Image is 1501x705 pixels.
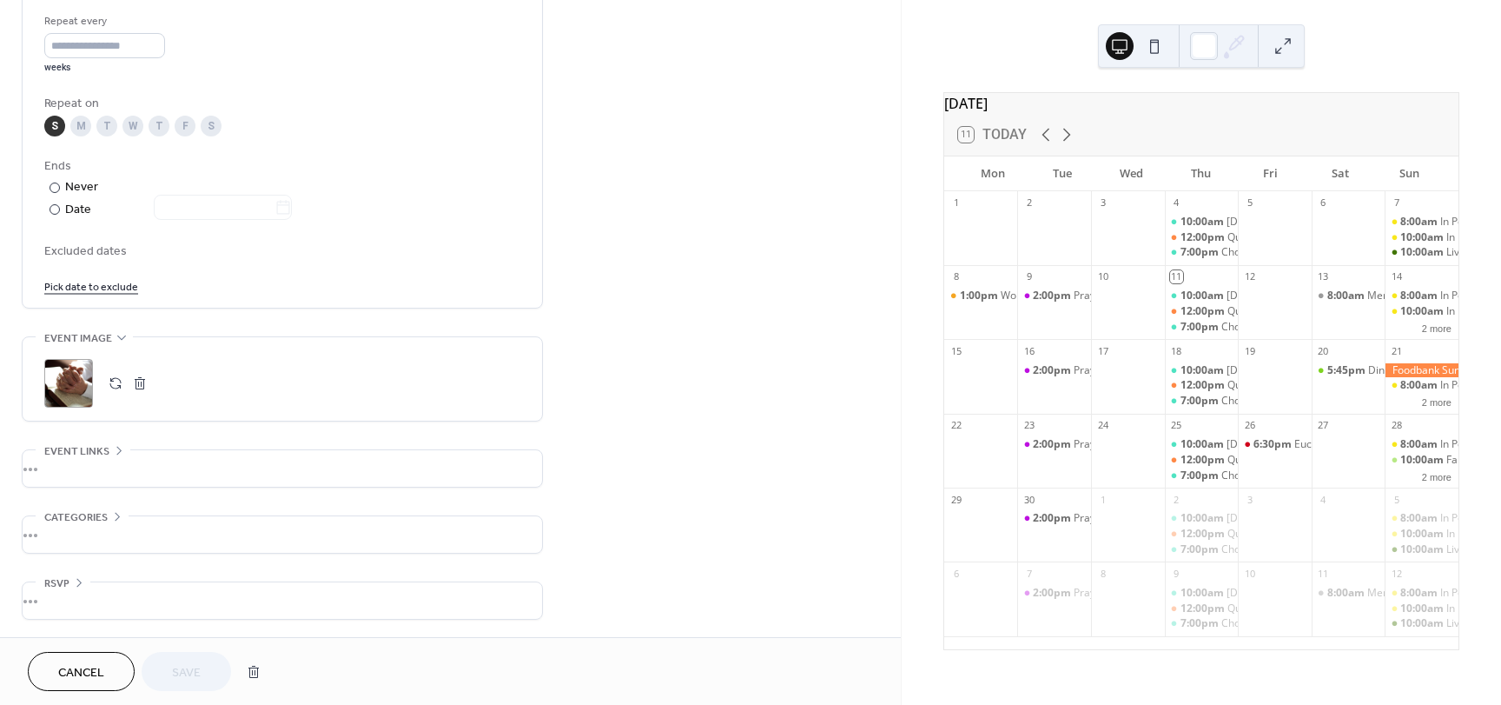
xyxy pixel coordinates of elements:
div: Prayer Shawl [1074,586,1137,601]
div: 24 [1096,419,1109,432]
div: 4 [1317,493,1330,506]
div: 3 [1243,493,1256,506]
div: S [44,116,65,136]
span: 10:00am [1400,616,1446,631]
button: Cancel [28,652,135,691]
span: 10:00am [1400,527,1446,542]
span: 10:00am [1400,230,1446,245]
span: 10:00am [1400,304,1446,319]
div: In Person Worship 8 AM [1385,215,1458,229]
div: Choir Practice [1221,469,1289,483]
div: [DEMOGRAPHIC_DATA] Study [1227,511,1371,526]
div: 12 [1390,567,1403,580]
div: Prayer Shawl [1017,586,1091,601]
div: 20 [1317,344,1330,357]
div: Men's Breakfast [1312,586,1385,601]
div: Prayer Shawl [1017,289,1091,303]
div: Repeat every [44,12,162,30]
span: RSVP [44,575,69,593]
span: 12:00pm [1180,304,1227,319]
div: Women's [MEDICAL_DATA] Support Group [1001,289,1207,303]
div: Livestream 10am Service [1385,616,1458,631]
div: Choir Practice [1165,245,1239,260]
div: 9 [1022,270,1035,283]
div: [DEMOGRAPHIC_DATA] Study [1227,289,1371,303]
div: Choir Practice [1221,320,1289,335]
span: 10:00am [1400,245,1446,260]
div: In Person Worship 8 AM [1385,511,1458,526]
span: 10:00am [1400,453,1446,468]
div: 26 [1243,419,1256,432]
div: 11 [1170,270,1183,283]
div: In Person Worship 8 AM [1385,289,1458,303]
span: 7:00pm [1180,320,1221,335]
div: Men's Breakfast [1312,289,1385,303]
div: 8 [949,270,962,283]
span: Cancel [58,664,104,682]
div: In Person Worship 10 AM [1385,230,1458,245]
div: Quiet Time [1227,453,1280,468]
span: 7:00pm [1180,245,1221,260]
div: 18 [1170,344,1183,357]
div: 23 [1022,419,1035,432]
div: Choir Practice [1221,394,1289,409]
div: 2 [1170,493,1183,506]
div: F [175,116,195,136]
div: weeks [44,62,165,74]
div: Bible Study [1165,586,1239,601]
div: Mon [958,156,1028,191]
div: 9 [1170,567,1183,580]
div: 13 [1317,270,1330,283]
div: Quiet Time [1165,453,1239,468]
div: 1 [1096,493,1109,506]
div: Date [65,200,292,220]
div: Sun [1375,156,1445,191]
div: Prayer Shawl [1017,437,1091,452]
button: 2 more [1415,394,1458,409]
div: T [96,116,117,136]
div: [DEMOGRAPHIC_DATA] Study [1227,363,1371,378]
div: Prayer Shawl [1074,511,1137,526]
button: 2 more [1415,320,1458,335]
span: 7:00pm [1180,542,1221,557]
div: Bible Study [1165,289,1239,303]
div: [DEMOGRAPHIC_DATA] Study [1227,215,1371,229]
div: In Person Worship 8 AM [1385,437,1458,452]
div: Tue [1028,156,1097,191]
div: Bible Study [1165,215,1239,229]
span: 10:00am [1180,586,1227,601]
div: In Person Worship 10 AM [1385,304,1458,319]
div: ; [44,359,93,408]
div: 7 [1390,196,1403,210]
div: Quiet Time [1165,527,1239,542]
div: In Person Worship 10 AM [1385,527,1458,542]
div: 6 [1317,196,1330,210]
div: Ends [44,157,517,176]
span: Pick date to exclude [44,278,138,296]
div: Quiet Time [1227,230,1280,245]
div: Livestream 10am Service [1385,542,1458,557]
div: [DATE] [944,93,1458,114]
span: 8:00am [1400,378,1440,393]
span: 10:00am [1180,289,1227,303]
div: Sat [1306,156,1375,191]
div: Prayer Shawl [1074,289,1137,303]
div: Prayer Shawl [1017,363,1091,378]
div: Bible Study [1165,437,1239,452]
div: Dinner and a Movie [1312,363,1385,378]
div: Foodbank Sunday [1385,363,1458,378]
div: Quiet Time [1227,527,1280,542]
span: 7:00pm [1180,394,1221,409]
div: Quiet Time [1165,304,1239,319]
span: 5:45pm [1327,363,1368,378]
div: Choir Practice [1221,542,1289,557]
div: 10 [1243,567,1256,580]
span: 1:00pm [960,289,1001,303]
div: Women's Cancer Support Group [944,289,1018,303]
div: M [70,116,91,136]
div: 14 [1390,270,1403,283]
div: Quiet Time [1227,602,1280,616]
button: 2 more [1415,469,1458,483]
div: 16 [1022,344,1035,357]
